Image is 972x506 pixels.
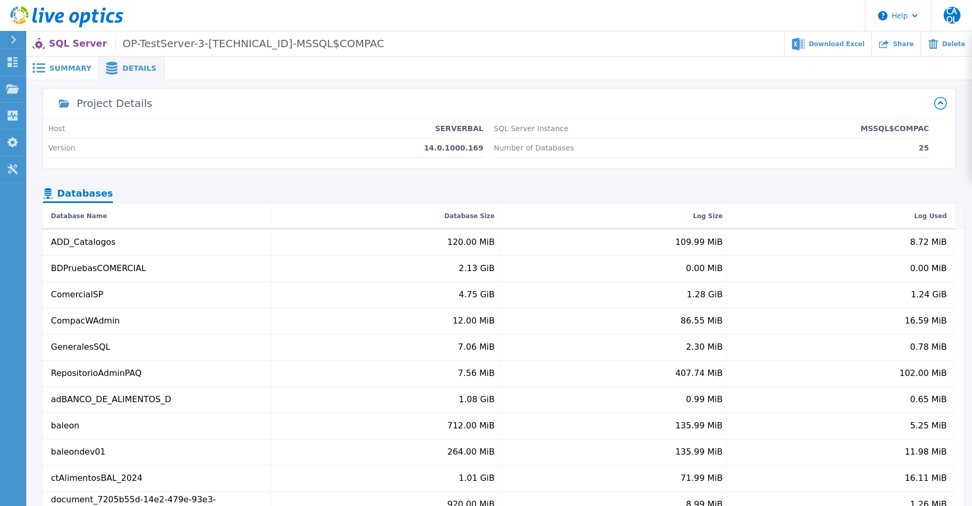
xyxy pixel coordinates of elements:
[905,473,947,483] div: 16.11 MiB
[861,124,929,133] p: MSSQL$COMPAC
[910,238,947,247] div: 8.72 MiB
[51,342,110,352] div: GeneralesSQL
[942,41,965,47] span: Delete
[459,473,495,483] div: 1.01 GiB
[49,64,91,72] span: Summary
[77,98,152,109] div: Project Details
[809,41,864,47] span: Download Excel
[51,238,115,247] div: ADD_Catalogos
[905,316,947,326] div: 16.59 MiB
[51,473,142,483] div: ctAlimentosBAL_2024
[447,238,494,247] div: 120.00 MiB
[919,144,929,152] p: 25
[51,264,146,273] div: BDPruebasCOMERCIAL
[693,210,723,222] div: Log Size
[905,447,947,457] div: 11.98 MiB
[675,421,723,430] div: 135.99 MiB
[681,316,723,326] div: 86.55 MiB
[910,421,947,430] div: 5.25 MiB
[424,144,483,152] p: 14.0.1000.169
[115,38,384,50] span: OP-TestServer-3-[TECHNICAL_ID]-MSSQL$COMPAC
[435,124,483,133] p: SERVERBAL
[51,369,142,378] div: RepositorioAdminPAQ
[910,395,947,404] div: 0.65 MiB
[494,124,568,133] p: SQL Server Instance
[122,64,156,72] span: Details
[51,210,107,222] div: Database Name
[458,342,495,352] div: 7.06 MiB
[675,238,723,247] div: 109.99 MiB
[914,210,947,222] div: Log Used
[893,41,913,47] span: Share
[51,316,120,326] div: CompacWAdmin
[447,421,494,430] div: 712.00 MiB
[900,369,947,378] div: 102.00 MiB
[48,144,75,152] p: Version
[675,369,723,378] div: 407.74 MiB
[686,290,723,299] div: 1.28 GiB
[49,38,384,50] p: SQL Server
[43,185,113,203] div: Databases
[675,447,723,457] div: 135.99 MiB
[51,290,103,299] div: ComercialSP
[459,290,495,299] div: 4.75 GiB
[48,124,65,133] p: Host
[911,290,947,299] div: 1.24 GiB
[910,264,947,273] div: 0.00 MiB
[686,264,723,273] div: 0.00 MiB
[686,395,723,404] div: 0.99 MiB
[459,395,495,404] div: 1.08 GiB
[51,447,105,457] div: baleondev01
[452,316,494,326] div: 12.00 MiB
[944,7,960,24] span: CAOL
[445,210,495,222] div: Database Size
[686,342,723,352] div: 2.30 MiB
[459,264,495,273] div: 2.13 GiB
[458,369,495,378] div: 7.56 MiB
[51,421,79,430] div: baleon
[447,447,494,457] div: 264.00 MiB
[494,144,574,152] p: Number of Databases
[51,395,171,404] div: adBANCO_DE_ALIMENTOS_D
[681,473,723,483] div: 71.99 MiB
[910,342,947,352] div: 0.78 MiB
